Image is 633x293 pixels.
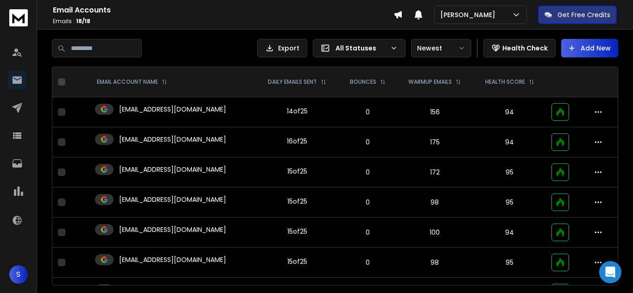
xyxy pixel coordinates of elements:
[344,168,391,177] p: 0
[287,197,307,206] div: 15 of 25
[396,127,473,157] td: 175
[396,218,473,248] td: 100
[344,228,391,237] p: 0
[473,248,546,278] td: 95
[440,10,499,19] p: [PERSON_NAME]
[9,265,28,284] button: S
[485,78,525,86] p: HEALTH SCORE
[53,18,393,25] p: Emails :
[538,6,617,24] button: Get Free Credits
[268,78,317,86] p: DAILY EMAILS SENT
[599,261,621,283] div: Open Intercom Messenger
[473,187,546,218] td: 95
[411,39,471,57] button: Newest
[502,44,548,53] p: Health Check
[408,78,452,86] p: WARMUP EMAILS
[97,78,167,86] div: EMAIL ACCOUNT NAME
[257,39,307,57] button: Export
[561,39,618,57] button: Add New
[344,258,391,267] p: 0
[473,157,546,187] td: 95
[119,105,226,114] p: [EMAIL_ADDRESS][DOMAIN_NAME]
[119,165,226,174] p: [EMAIL_ADDRESS][DOMAIN_NAME]
[287,167,307,176] div: 15 of 25
[344,107,391,117] p: 0
[119,255,226,264] p: [EMAIL_ADDRESS][DOMAIN_NAME]
[287,137,307,146] div: 16 of 25
[473,97,546,127] td: 94
[53,5,393,16] h1: Email Accounts
[396,157,473,187] td: 172
[473,218,546,248] td: 94
[9,9,28,26] img: logo
[396,248,473,278] td: 98
[483,39,556,57] button: Health Check
[76,17,90,25] span: 18 / 18
[119,195,226,204] p: [EMAIL_ADDRESS][DOMAIN_NAME]
[287,257,307,266] div: 15 of 25
[473,127,546,157] td: 94
[344,198,391,207] p: 0
[344,137,391,147] p: 0
[287,227,307,236] div: 15 of 25
[396,97,473,127] td: 156
[119,135,226,144] p: [EMAIL_ADDRESS][DOMAIN_NAME]
[350,78,376,86] p: BOUNCES
[557,10,610,19] p: Get Free Credits
[335,44,386,53] p: All Statuses
[396,187,473,218] td: 98
[287,106,308,116] div: 14 of 25
[119,225,226,234] p: [EMAIL_ADDRESS][DOMAIN_NAME]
